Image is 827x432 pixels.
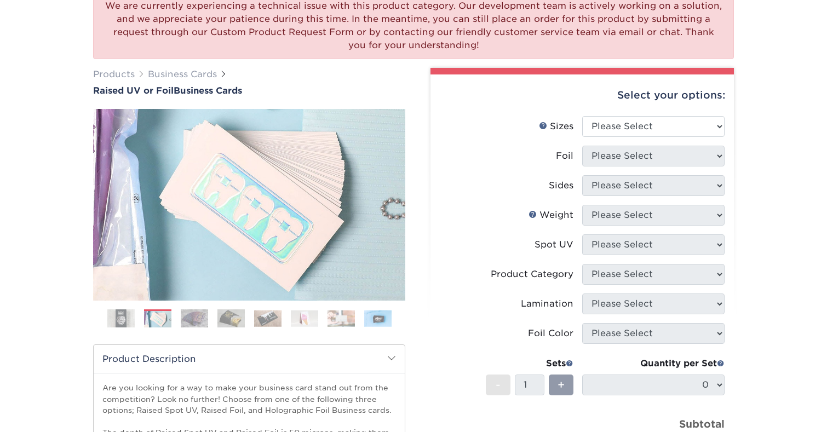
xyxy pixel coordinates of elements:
span: + [558,377,565,393]
span: Raised UV or Foil [93,85,174,96]
div: Quantity per Set [582,357,725,370]
div: Lamination [521,297,573,310]
strong: Subtotal [679,418,725,430]
div: Spot UV [535,238,573,251]
h1: Business Cards [93,85,405,96]
div: Weight [529,209,573,222]
img: Business Cards 06 [291,310,318,327]
div: Sides [549,179,573,192]
img: Business Cards 03 [181,309,208,328]
img: Raised UV or Foil 02 [93,97,405,313]
img: Business Cards 07 [328,310,355,327]
a: Raised UV or FoilBusiness Cards [93,85,405,96]
span: - [496,377,501,393]
div: Sizes [539,120,573,133]
a: Business Cards [148,69,217,79]
a: Products [93,69,135,79]
div: Foil [556,149,573,163]
img: Business Cards 04 [217,309,245,328]
img: Business Cards 01 [107,305,135,332]
div: Foil Color [528,327,573,340]
div: Select your options: [439,74,725,116]
img: Business Cards 05 [254,310,282,327]
div: Product Category [491,268,573,281]
img: Business Cards 02 [144,310,171,329]
div: Sets [486,357,573,370]
img: Business Cards 08 [364,310,392,327]
h2: Product Description [94,345,405,373]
